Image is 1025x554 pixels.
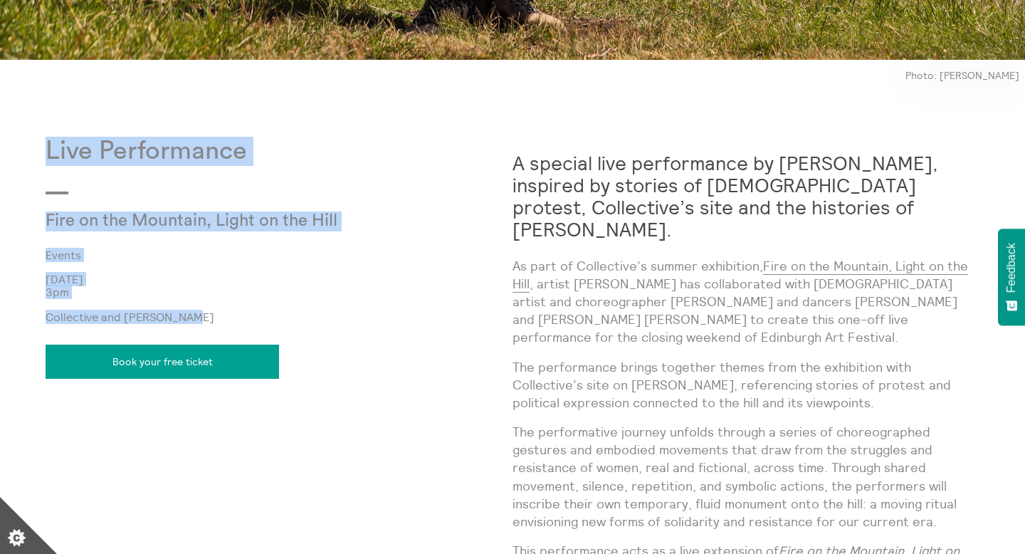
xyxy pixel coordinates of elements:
[46,345,279,379] a: Book your free ticket
[512,358,979,412] p: The performance brings together themes from the exhibition with Collective’s site on [PERSON_NAME...
[46,211,357,231] p: Fire on the Mountain, Light on the Hill
[512,423,979,531] p: The performative journey unfolds through a series of choreographed gestures and embodied movement...
[46,286,512,298] p: 3pm
[46,137,512,166] p: Live Performance
[46,249,490,261] a: Events
[46,273,512,286] p: [DATE]
[512,257,979,347] p: As part of Collective’s summer exhibition, , artist [PERSON_NAME] has collaborated with [DEMOGRAP...
[512,151,938,241] strong: A special live performance by [PERSON_NAME], inspired by stories of [DEMOGRAPHIC_DATA] protest, C...
[998,229,1025,325] button: Feedback - Show survey
[46,310,512,323] p: Collective and [PERSON_NAME]
[1005,243,1018,293] span: Feedback
[512,258,968,293] a: Fire on the Mountain, Light on the Hill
